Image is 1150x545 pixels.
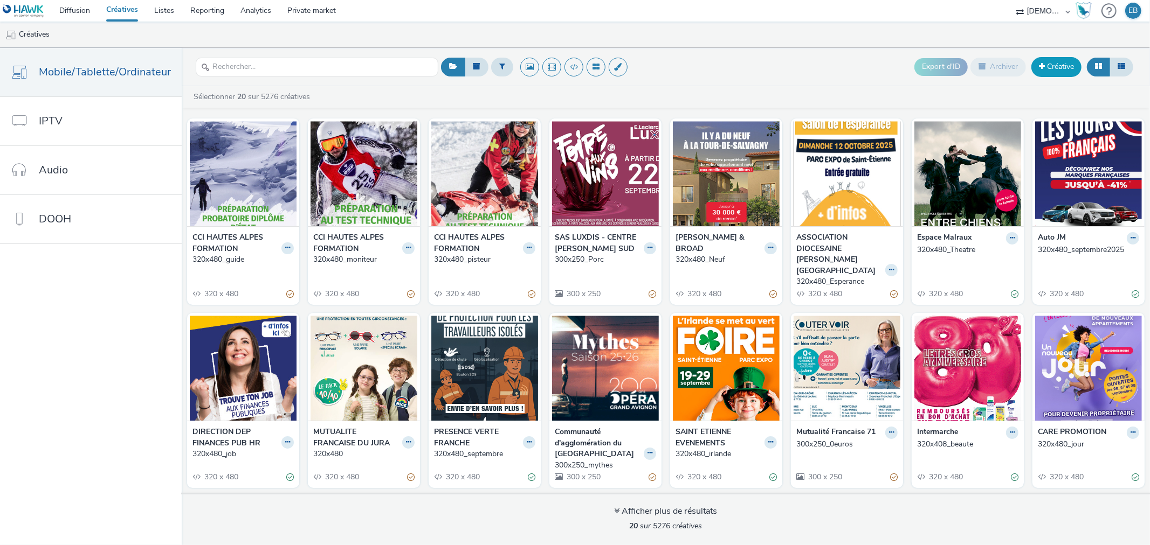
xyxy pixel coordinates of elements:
span: 300 x 250 [566,289,601,299]
a: 320x480_irlande [676,449,777,459]
strong: 20 [237,92,246,102]
strong: DIRECTION DEP FINANCES PUB HR [192,427,279,449]
a: 300x250_0euros [796,439,898,450]
strong: CCI HAUTES ALPES FORMATION [192,232,279,254]
div: Valide [1132,288,1139,299]
a: 300x250_Porc [555,254,656,265]
img: undefined Logo [3,4,44,18]
div: 320x480_jour [1038,439,1135,450]
img: mobile [5,30,16,40]
span: 320 x 480 [928,289,963,299]
span: 300 x 250 [566,472,601,482]
div: Partiellement valide [769,288,777,299]
img: 300x250_0euros visual [794,316,900,421]
strong: SAS LUXDIS - CENTRE [PERSON_NAME] SUD [555,232,641,254]
img: 320x480 visual [311,316,417,421]
div: 300x250_0euros [796,439,893,450]
div: Valide [1011,288,1018,299]
a: 320x480_Theatre [917,244,1018,255]
div: Partiellement valide [528,288,535,299]
div: Partiellement valide [407,472,415,483]
img: 320x408_beaute visual [914,316,1021,421]
button: Archiver [970,58,1026,76]
a: 320x480_job [192,449,294,459]
span: sur 5276 créatives [630,521,703,531]
a: 320x408_beaute [917,439,1018,450]
span: 320 x 480 [807,289,842,299]
a: 320x480_septembre2025 [1038,244,1139,255]
a: 320x480_moniteur [313,254,415,265]
a: 320x480_pisteur [434,254,535,265]
span: 320 x 480 [324,472,359,482]
img: 320x480_pisteur visual [431,121,538,226]
div: Partiellement valide [649,288,656,299]
img: 300x250_mythes visual [552,316,659,421]
div: Partiellement valide [286,288,294,299]
button: Grille [1087,58,1110,76]
input: Rechercher... [196,58,438,76]
strong: Communauté d'agglomération du [GEOGRAPHIC_DATA] [555,427,641,459]
div: Valide [528,472,535,483]
a: 300x250_mythes [555,460,656,471]
span: 320 x 480 [324,289,359,299]
img: 320x480_Neuf visual [673,121,780,226]
div: EB [1129,3,1138,19]
a: Hawk Academy [1076,2,1096,19]
div: 320x480 [313,449,410,459]
div: 320x480_Neuf [676,254,773,265]
a: 320x480_septembre [434,449,535,459]
strong: CCI HAUTES ALPES FORMATION [313,232,400,254]
div: 320x480_job [192,449,290,459]
img: 320x480_Esperance visual [794,121,900,226]
div: 300x250_mythes [555,460,652,471]
span: DOOH [39,211,71,227]
a: 320x480_jour [1038,439,1139,450]
strong: [PERSON_NAME] & BROAD [676,232,762,254]
a: 320x480_guide [192,254,294,265]
strong: SAINT ETIENNE EVENEMENTS [676,427,762,449]
span: 320 x 480 [1049,472,1084,482]
a: Créative [1031,57,1082,76]
span: Mobile/Tablette/Ordinateur [39,64,171,80]
span: 320 x 480 [1049,289,1084,299]
img: 320x480_Theatre visual [914,121,1021,226]
div: 300x250_Porc [555,254,652,265]
a: 320x480 [313,449,415,459]
div: 320x408_beaute [917,439,1014,450]
button: Export d'ID [914,58,968,75]
div: Afficher plus de résultats [615,505,718,518]
span: 320 x 480 [203,289,238,299]
div: Partiellement valide [890,288,898,299]
div: Hawk Academy [1076,2,1092,19]
div: Partiellement valide [407,288,415,299]
strong: Intermarche [917,427,958,439]
img: 320x480_moniteur visual [311,121,417,226]
div: 320x480_irlande [676,449,773,459]
a: 320x480_Neuf [676,254,777,265]
div: Valide [1011,472,1018,483]
strong: Espace Malraux [917,232,972,244]
div: 320x480_Esperance [796,276,893,287]
div: Partiellement valide [649,472,656,483]
strong: ASSOCIATION DIOCESAINE [PERSON_NAME][GEOGRAPHIC_DATA] [796,232,883,276]
div: Valide [286,472,294,483]
span: 320 x 480 [445,289,480,299]
div: 320x480_pisteur [434,254,531,265]
strong: PRESENCE VERTE FRANCHE [434,427,520,449]
strong: CCI HAUTES ALPES FORMATION [434,232,520,254]
a: Sélectionner sur 5276 créatives [192,92,314,102]
div: Partiellement valide [890,472,898,483]
div: Valide [769,472,777,483]
strong: MUTUALITE FRANCAISE DU JURA [313,427,400,449]
strong: Mutualité Francaise 71 [796,427,876,439]
div: 320x480_moniteur [313,254,410,265]
div: 320x480_Theatre [917,244,1014,255]
span: Audio [39,162,68,178]
img: 320x480_job visual [190,316,297,421]
strong: CARE PROMOTION [1038,427,1106,439]
img: 320x480_septembre2025 visual [1035,121,1142,226]
span: 320 x 480 [686,472,721,482]
img: 320x480_jour visual [1035,316,1142,421]
span: 320 x 480 [686,289,721,299]
div: Valide [1132,472,1139,483]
